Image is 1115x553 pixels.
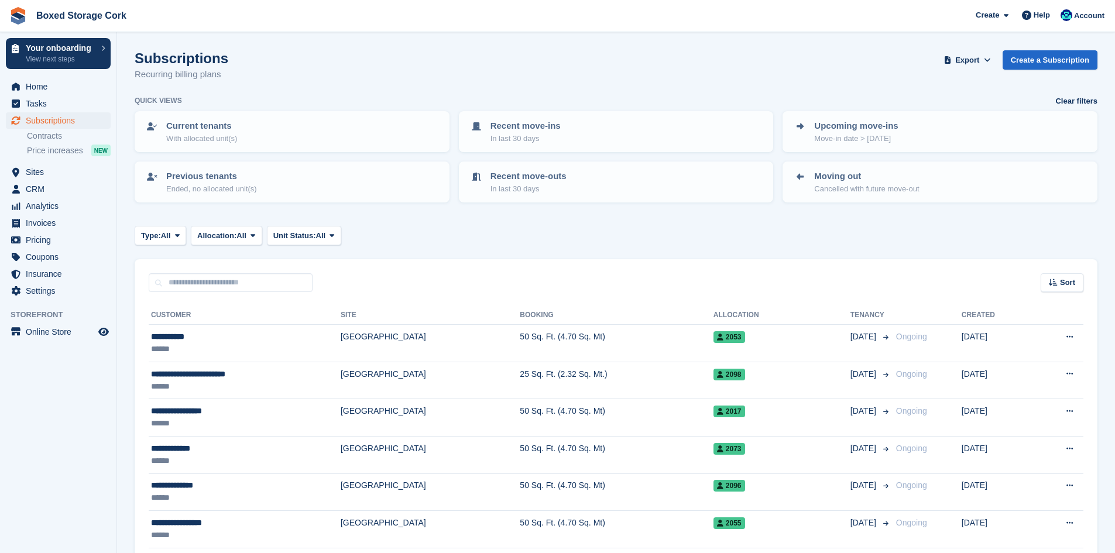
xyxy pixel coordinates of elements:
span: Ongoing [896,369,927,379]
span: Sites [26,164,96,180]
td: [GEOGRAPHIC_DATA] [341,399,520,437]
th: Created [962,306,1032,325]
span: All [161,230,171,242]
span: CRM [26,181,96,197]
span: [DATE] [850,331,879,343]
td: [DATE] [962,362,1032,399]
p: View next steps [26,54,95,64]
span: Analytics [26,198,96,214]
p: Upcoming move-ins [814,119,898,133]
div: NEW [91,145,111,156]
a: menu [6,78,111,95]
p: Recent move-ins [490,119,561,133]
p: In last 30 days [490,183,567,195]
a: Clear filters [1055,95,1097,107]
td: [DATE] [962,436,1032,473]
span: Online Store [26,324,96,340]
span: [DATE] [850,368,879,380]
button: Type: All [135,226,186,245]
span: Help [1034,9,1050,21]
a: Preview store [97,325,111,339]
span: Price increases [27,145,83,156]
a: Recent move-outs In last 30 days [460,163,773,201]
span: Unit Status: [273,230,316,242]
p: Recent move-outs [490,170,567,183]
td: 50 Sq. Ft. (4.70 Sq. Mt) [520,511,713,548]
span: [DATE] [850,479,879,492]
td: 50 Sq. Ft. (4.70 Sq. Mt) [520,399,713,437]
span: Sort [1060,277,1075,288]
p: Your onboarding [26,44,95,52]
td: 25 Sq. Ft. (2.32 Sq. Mt.) [520,362,713,399]
td: [DATE] [962,399,1032,437]
span: Type: [141,230,161,242]
td: [GEOGRAPHIC_DATA] [341,325,520,362]
a: menu [6,112,111,129]
span: Home [26,78,96,95]
a: menu [6,215,111,231]
a: menu [6,283,111,299]
p: In last 30 days [490,133,561,145]
span: Subscriptions [26,112,96,129]
h6: Quick views [135,95,182,106]
a: menu [6,164,111,180]
span: All [236,230,246,242]
span: [DATE] [850,517,879,529]
span: Export [955,54,979,66]
td: [DATE] [962,325,1032,362]
span: 2073 [713,443,745,455]
span: All [316,230,326,242]
span: 2098 [713,369,745,380]
img: stora-icon-8386f47178a22dfd0bd8f6a31ec36ba5ce8667c1dd55bd0f319d3a0aa187defe.svg [9,7,27,25]
td: [GEOGRAPHIC_DATA] [341,436,520,473]
span: Pricing [26,232,96,248]
a: menu [6,198,111,214]
a: Upcoming move-ins Move-in date > [DATE] [784,112,1096,151]
a: Previous tenants Ended, no allocated unit(s) [136,163,448,201]
a: menu [6,266,111,282]
td: 50 Sq. Ft. (4.70 Sq. Mt) [520,473,713,511]
button: Unit Status: All [267,226,341,245]
span: Storefront [11,309,116,321]
span: Ongoing [896,518,927,527]
span: Coupons [26,249,96,265]
td: [DATE] [962,473,1032,511]
span: Invoices [26,215,96,231]
span: Create [976,9,999,21]
td: [GEOGRAPHIC_DATA] [341,511,520,548]
button: Allocation: All [191,226,262,245]
th: Allocation [713,306,850,325]
th: Booking [520,306,713,325]
a: Boxed Storage Cork [32,6,131,25]
span: Ongoing [896,406,927,415]
p: Recurring billing plans [135,68,228,81]
p: Previous tenants [166,170,257,183]
a: Create a Subscription [1003,50,1097,70]
span: [DATE] [850,405,879,417]
span: Account [1074,10,1104,22]
span: [DATE] [850,442,879,455]
a: menu [6,232,111,248]
a: Current tenants With allocated unit(s) [136,112,448,151]
a: menu [6,181,111,197]
td: 50 Sq. Ft. (4.70 Sq. Mt) [520,325,713,362]
span: Allocation: [197,230,236,242]
td: [GEOGRAPHIC_DATA] [341,362,520,399]
span: Ongoing [896,332,927,341]
a: menu [6,95,111,112]
p: Moving out [814,170,919,183]
h1: Subscriptions [135,50,228,66]
a: Moving out Cancelled with future move-out [784,163,1096,201]
img: Vincent [1061,9,1072,21]
span: 2017 [713,406,745,417]
span: 2096 [713,480,745,492]
p: Cancelled with future move-out [814,183,919,195]
p: Current tenants [166,119,237,133]
p: Ended, no allocated unit(s) [166,183,257,195]
span: Settings [26,283,96,299]
th: Tenancy [850,306,891,325]
a: menu [6,324,111,340]
p: Move-in date > [DATE] [814,133,898,145]
span: 2055 [713,517,745,529]
span: Tasks [26,95,96,112]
